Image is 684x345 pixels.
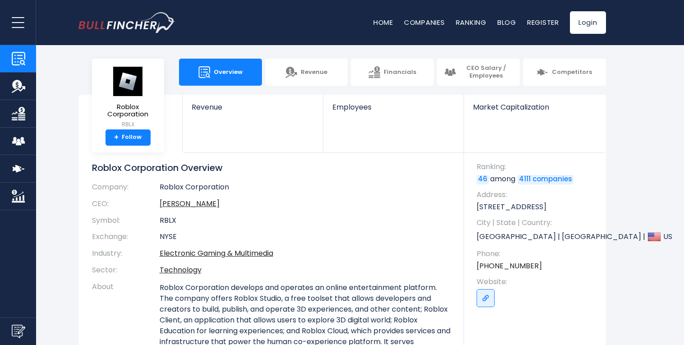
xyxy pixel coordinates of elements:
[552,69,592,76] span: Competitors
[477,218,597,228] span: City | State | Country:
[106,129,151,146] a: +Follow
[92,162,450,174] h1: Roblox Corporation Overview
[459,64,513,80] span: CEO Salary / Employees
[323,95,464,127] a: Employees
[160,183,450,196] td: Roblox Corporation
[523,59,606,86] a: Competitors
[464,95,605,127] a: Market Capitalization
[78,12,175,33] img: bullfincher logo
[404,18,445,27] a: Companies
[332,103,454,111] span: Employees
[518,175,574,184] a: 4111 companies
[92,212,160,229] th: Symbol:
[473,103,596,111] span: Market Capitalization
[92,183,160,196] th: Company:
[92,262,160,279] th: Sector:
[477,277,597,287] span: Website:
[92,245,160,262] th: Industry:
[497,18,516,27] a: Blog
[384,69,416,76] span: Financials
[160,212,450,229] td: RBLX
[160,229,450,245] td: NYSE
[92,196,160,212] th: CEO:
[78,12,175,33] a: Go to homepage
[214,69,243,76] span: Overview
[99,120,157,129] small: RBLX
[160,248,273,258] a: Electronic Gaming & Multimedia
[179,59,262,86] a: Overview
[114,133,119,142] strong: +
[527,18,559,27] a: Register
[477,261,542,271] a: [PHONE_NUMBER]
[351,59,434,86] a: Financials
[456,18,487,27] a: Ranking
[437,59,520,86] a: CEO Salary / Employees
[477,249,597,259] span: Phone:
[373,18,393,27] a: Home
[92,229,160,245] th: Exchange:
[477,175,489,184] a: 46
[477,174,597,184] p: among
[477,230,597,244] p: [GEOGRAPHIC_DATA] | [GEOGRAPHIC_DATA] | US
[160,265,202,275] a: Technology
[99,103,157,118] span: Roblox Corporation
[477,190,597,200] span: Address:
[570,11,606,34] a: Login
[160,198,220,209] a: ceo
[477,162,597,172] span: Ranking:
[301,69,327,76] span: Revenue
[99,66,157,129] a: Roblox Corporation RBLX
[477,289,495,307] a: Go to link
[183,95,323,127] a: Revenue
[192,103,314,111] span: Revenue
[265,59,348,86] a: Revenue
[477,202,597,212] p: [STREET_ADDRESS]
